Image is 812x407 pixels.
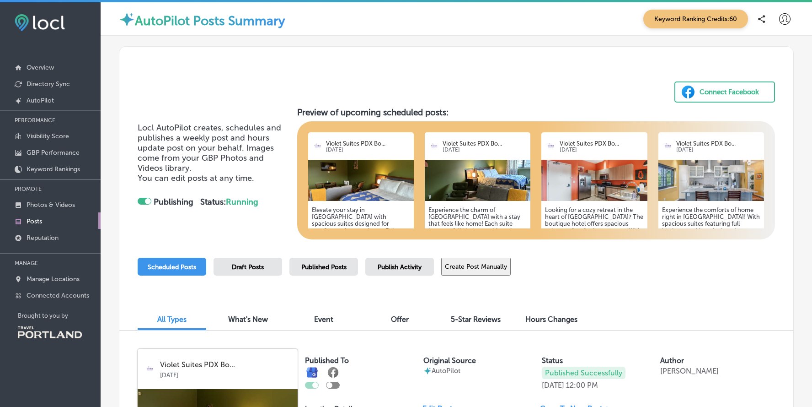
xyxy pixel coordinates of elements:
[378,263,422,271] span: Publish Activity
[542,356,563,365] label: Status
[27,149,80,157] p: GBP Performance
[160,369,291,379] p: [DATE]
[312,141,323,152] img: logo
[566,381,598,390] p: 12:00 PM
[662,206,760,296] h5: Experience the comforts of home right in [GEOGRAPHIC_DATA]! With spacious suites featuring full k...
[425,160,530,201] img: 1708656390f7dacf31-1b61-4f43-a20c-f9352fd3eda8_2024-02-21.jpg
[314,315,333,324] span: Event
[660,367,719,375] p: [PERSON_NAME]
[326,140,410,147] p: Violet Suites PDX Bo...
[305,356,349,365] label: Published To
[154,197,193,207] strong: Publishing
[297,107,775,118] h3: Preview of upcoming scheduled posts:
[541,160,647,201] img: 8573a44d-89b6-4cb3-879d-e9c2ce7aab40066-SE14thAve-Portland-326.jpg
[27,64,54,71] p: Overview
[226,197,258,207] span: Running
[18,326,82,338] img: Travel Portland
[443,147,527,153] p: [DATE]
[545,141,556,152] img: logo
[676,147,760,153] p: [DATE]
[15,14,65,31] img: fda3e92497d09a02dc62c9cd864e3231.png
[545,206,643,296] h5: Looking for a cozy retreat in the heart of [GEOGRAPHIC_DATA]? The boutique hotel offers spacious ...
[428,206,527,303] h5: Experience the charm of [GEOGRAPHIC_DATA] with a stay that feels like home! Each suite boasts a f...
[660,356,684,365] label: Author
[423,356,476,365] label: Original Source
[148,263,196,271] span: Scheduled Posts
[200,197,258,207] strong: Status:
[326,147,410,153] p: [DATE]
[138,123,281,173] span: Locl AutoPilot creates, schedules and publishes a weekly post and hours update post on your behal...
[432,367,460,375] p: AutoPilot
[27,234,59,242] p: Reputation
[560,147,644,153] p: [DATE]
[443,140,527,147] p: Violet Suites PDX Bo...
[138,173,254,183] span: You can edit posts at any time.
[451,315,501,324] span: 5-Star Reviews
[27,217,42,225] p: Posts
[27,275,80,283] p: Manage Locations
[391,315,409,324] span: Offer
[27,292,89,299] p: Connected Accounts
[542,381,564,390] p: [DATE]
[662,141,673,152] img: logo
[27,201,75,209] p: Photos & Videos
[301,263,347,271] span: Published Posts
[700,85,759,99] div: Connect Facebook
[27,80,70,88] p: Directory Sync
[135,13,285,28] label: AutoPilot Posts Summary
[643,10,748,28] span: Keyword Ranking Credits: 60
[423,367,432,375] img: autopilot-icon
[228,315,268,324] span: What's New
[560,140,644,147] p: Violet Suites PDX Bo...
[157,315,187,324] span: All Types
[18,312,101,319] p: Brought to you by
[144,364,155,375] img: logo
[658,160,764,201] img: 17526985624e76846f-4195-4912-884f-ccd0ce8ed4ca_2024-11-05.jpg
[232,263,264,271] span: Draft Posts
[312,206,410,303] h5: Elevate your stay in [GEOGRAPHIC_DATA] with spacious suites designed for comfort and convenience....
[27,97,54,104] p: AutoPilot
[542,367,625,379] p: Published Successfully
[441,258,511,276] button: Create Post Manually
[27,132,69,140] p: Visibility Score
[160,361,291,369] p: Violet Suites PDX Bo...
[308,160,414,201] img: 17086563896dc97130-e79e-43b7-bb7b-ea1864a0b3b3_2024-02-21.jpg
[119,11,135,27] img: autopilot-icon
[674,81,775,103] button: Connect Facebook
[676,140,760,147] p: Violet Suites PDX Bo...
[525,315,577,324] span: Hours Changes
[428,141,440,152] img: logo
[27,165,80,173] p: Keyword Rankings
